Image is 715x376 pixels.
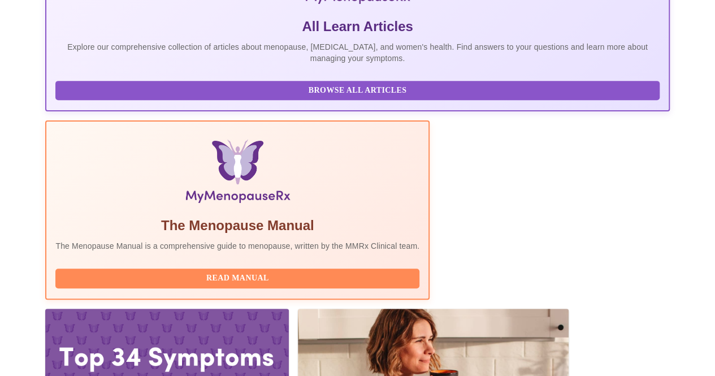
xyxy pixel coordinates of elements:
p: Explore our comprehensive collection of articles about menopause, [MEDICAL_DATA], and women's hea... [55,41,659,64]
button: Read Manual [55,269,419,288]
img: Menopause Manual [114,140,362,208]
span: Read Manual [67,271,408,286]
a: Read Manual [55,273,422,282]
span: Browse All Articles [67,84,648,98]
p: The Menopause Manual is a comprehensive guide to menopause, written by the MMRx Clinical team. [55,240,419,252]
h5: All Learn Articles [55,18,659,36]
h5: The Menopause Manual [55,217,419,235]
button: Browse All Articles [55,81,659,101]
a: Browse All Articles [55,85,662,94]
